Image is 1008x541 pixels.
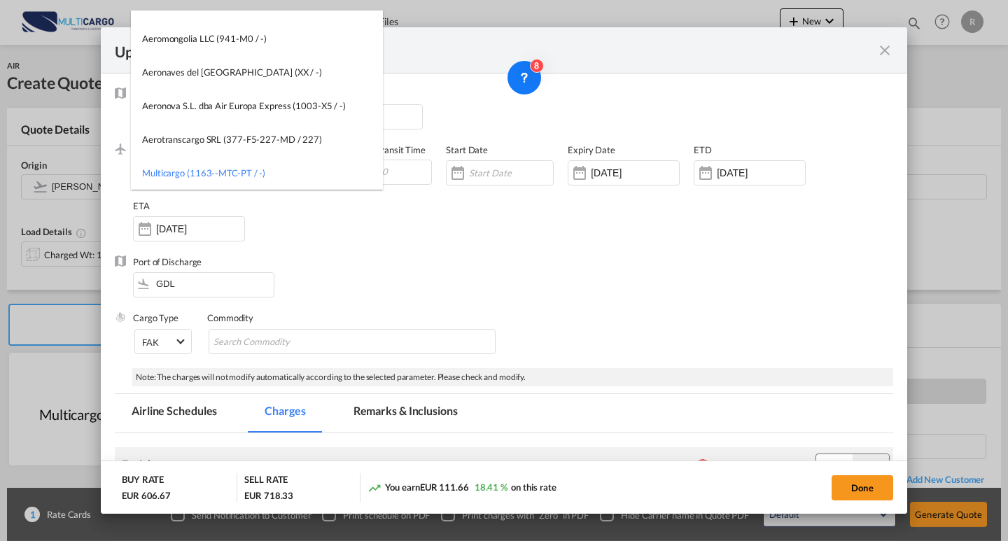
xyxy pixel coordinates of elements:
[131,156,383,190] md-option: Multicargo
[142,66,322,78] div: Aeronaves del [GEOGRAPHIC_DATA] (XX / -)
[142,167,265,179] div: Multicargo (1163--MTC-PT / -)
[131,89,383,122] md-option: Aeronova S.L. dba Air Europa Express
[142,32,267,45] div: Aeromongolia LLC (941-M0 / -)
[142,99,346,112] div: Aeronova S.L. dba Air Europa Express (1003-X5 / -)
[131,122,383,156] md-option: Aerotranscargo SRL
[131,22,383,55] md-option: Aeromongolia LLC
[131,55,383,89] md-option: Aeronaves del Peru
[142,133,322,146] div: Aerotranscargo SRL (377-F5-227-MD / 227)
